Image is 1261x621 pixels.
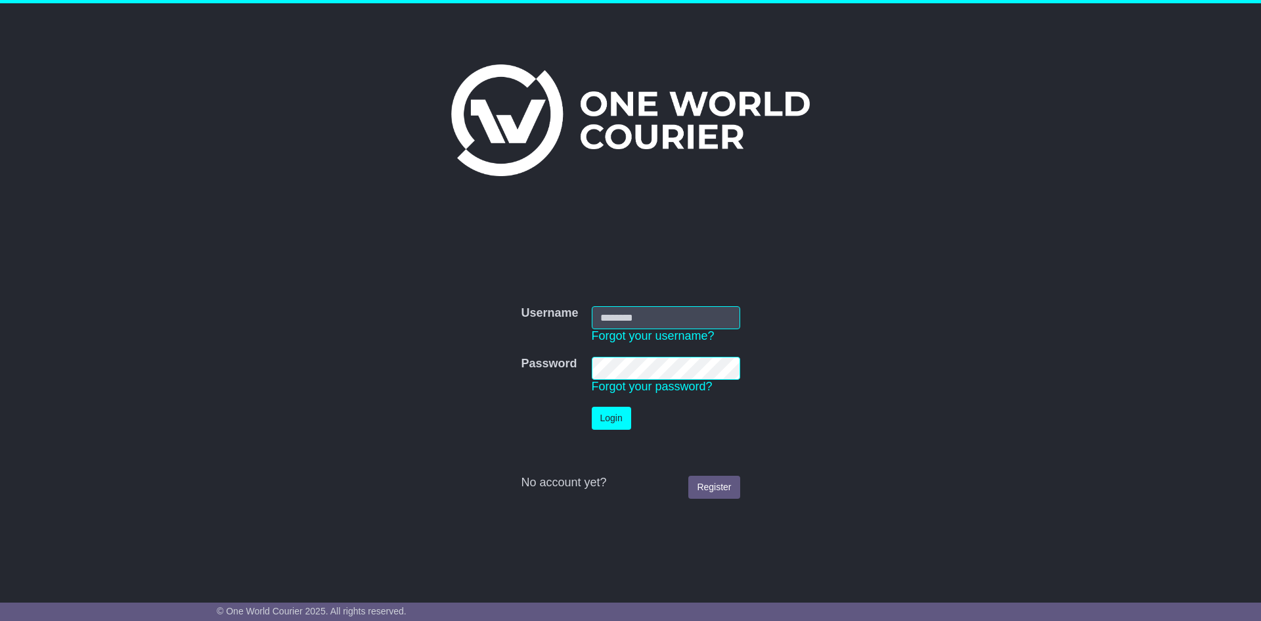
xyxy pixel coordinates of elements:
a: Forgot your username? [592,329,715,342]
a: Forgot your password? [592,380,713,393]
img: One World [451,64,810,176]
button: Login [592,407,631,430]
label: Username [521,306,578,321]
span: © One World Courier 2025. All rights reserved. [217,606,407,616]
label: Password [521,357,577,371]
a: Register [688,476,740,499]
div: No account yet? [521,476,740,490]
